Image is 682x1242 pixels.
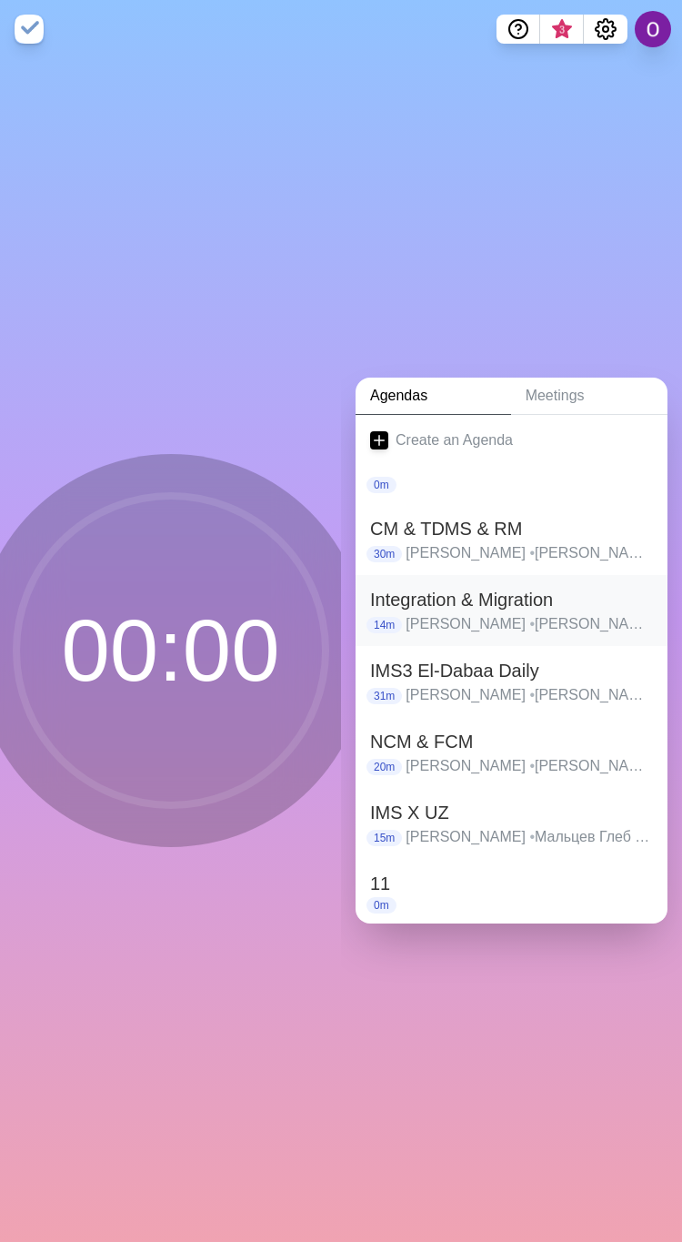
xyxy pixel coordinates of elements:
[370,728,653,755] h2: NCM & FCM
[15,15,44,44] img: timeblocks logo
[529,545,535,560] span: •
[370,657,653,684] h2: IMS3 El-Dabaa Daily
[511,378,667,415] a: Meetings
[584,15,627,44] button: Settings
[406,826,653,848] p: [PERSON_NAME] Мальцев Глеб [PERSON_NAME] [PERSON_NAME] Пуговкин Игорь [PERSON_NAME] [PERSON_NAME]...
[529,687,535,702] span: •
[370,586,653,613] h2: Integration & Migration
[496,15,540,44] button: Help
[406,613,653,635] p: [PERSON_NAME] [PERSON_NAME] [PERSON_NAME] [PERSON_NAME] [PERSON_NAME] [PERSON_NAME] Q & A
[366,897,396,914] p: 0m
[529,758,535,773] span: •
[406,684,653,706] p: [PERSON_NAME] [PERSON_NAME] [PERSON_NAME] [PERSON_NAME] [PERSON_NAME] [PERSON_NAME] [PERSON_NAME]...
[366,830,402,846] p: 15m
[529,829,535,844] span: •
[366,688,402,704] p: 31m
[406,755,653,777] p: [PERSON_NAME] [PERSON_NAME] [PERSON_NAME] [PERSON_NAME] [PERSON_NAME] [PERSON_NAME] [PERSON_NAME]...
[356,415,667,466] a: Create an Agenda
[370,515,653,542] h2: CM & TDMS & RM
[366,759,402,775] p: 20m
[366,546,402,562] p: 30m
[366,617,402,633] p: 14m
[370,799,653,826] h2: IMS X UZ
[366,477,396,493] p: 0m
[529,616,535,631] span: •
[406,542,653,564] p: [PERSON_NAME] [PERSON_NAME] [PERSON_NAME] [PERSON_NAME] [PERSON_NAME] [PERSON_NAME] [PERSON_NAME]...
[555,23,569,37] span: 3
[540,15,584,44] button: What’s new
[370,870,653,897] h2: 11
[356,378,511,415] a: Agendas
